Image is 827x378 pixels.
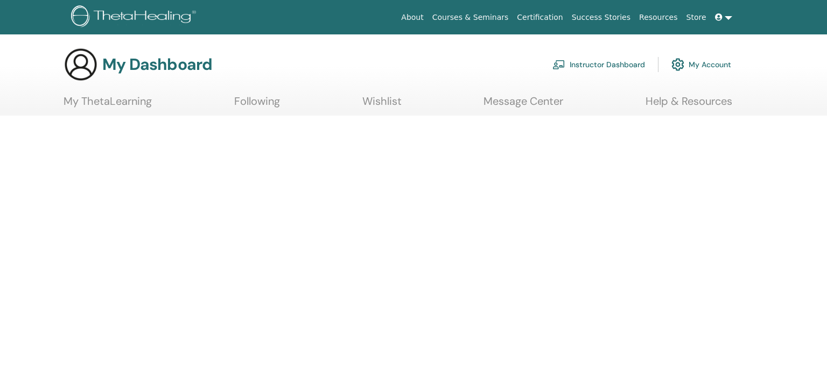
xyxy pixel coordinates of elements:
[71,5,200,30] img: logo.png
[513,8,567,27] a: Certification
[64,47,98,82] img: generic-user-icon.jpg
[397,8,427,27] a: About
[102,55,212,74] h3: My Dashboard
[646,95,732,116] a: Help & Resources
[234,95,280,116] a: Following
[362,95,402,116] a: Wishlist
[682,8,711,27] a: Store
[671,53,731,76] a: My Account
[635,8,682,27] a: Resources
[671,55,684,74] img: cog.svg
[64,95,152,116] a: My ThetaLearning
[567,8,635,27] a: Success Stories
[428,8,513,27] a: Courses & Seminars
[552,53,645,76] a: Instructor Dashboard
[552,60,565,69] img: chalkboard-teacher.svg
[483,95,563,116] a: Message Center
